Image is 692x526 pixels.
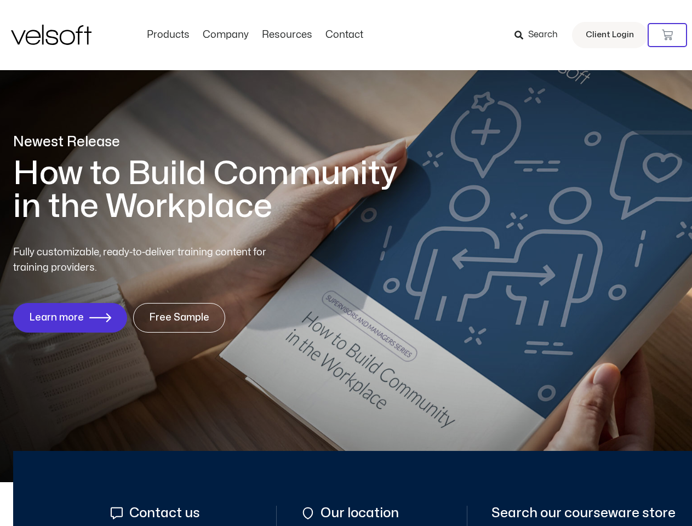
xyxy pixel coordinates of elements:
[13,303,127,333] a: Learn more
[13,157,413,223] h1: How to Build Community in the Workplace
[29,312,84,323] span: Learn more
[133,303,225,333] a: Free Sample
[528,28,558,42] span: Search
[255,29,319,41] a: ResourcesMenu Toggle
[13,133,413,152] p: Newest Release
[491,506,676,521] span: Search our courseware store
[572,22,648,48] a: Client Login
[196,29,255,41] a: CompanyMenu Toggle
[11,25,91,45] img: Velsoft Training Materials
[586,28,634,42] span: Client Login
[140,29,370,41] nav: Menu
[514,26,565,44] a: Search
[319,29,370,41] a: ContactMenu Toggle
[318,506,399,521] span: Our location
[127,506,200,521] span: Contact us
[140,29,196,41] a: ProductsMenu Toggle
[149,312,209,323] span: Free Sample
[13,245,286,276] p: Fully customizable, ready-to-deliver training content for training providers.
